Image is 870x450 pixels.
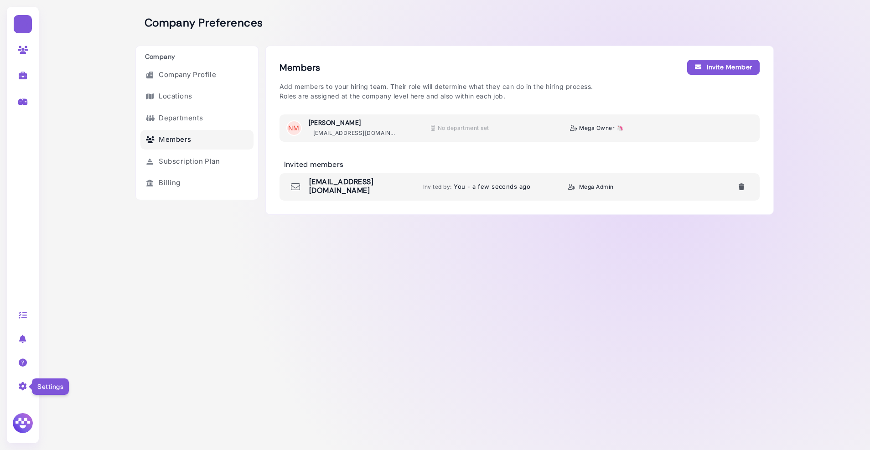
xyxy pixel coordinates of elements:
a: Locations [140,87,254,106]
h3: Invited members [280,160,760,169]
span: Invited by: [423,183,452,190]
a: Departments [140,109,254,128]
h3: [PERSON_NAME] [309,119,400,127]
div: Invite Member [694,62,752,72]
span: - [467,183,470,190]
time: Aug 13, 2025 [472,183,530,190]
a: Billing [140,173,254,193]
h2: Members [280,60,760,75]
a: Subscription Plan [140,152,254,171]
p: Add members to your hiring team. Their role will determine what they can do in the hiring process... [280,82,760,101]
div: Mega Admin [565,182,703,192]
a: Company Profile [140,65,254,85]
h3: Company [140,53,254,61]
h3: [EMAIL_ADDRESS][DOMAIN_NAME] [305,177,419,195]
button: Invite Member [687,60,760,75]
h2: Company Preferences [135,16,263,30]
div: You [423,182,561,191]
img: Megan [11,412,34,434]
p: [EMAIL_ADDRESS][DOMAIN_NAME] [309,129,400,137]
div: Mega Owner 🦄 [567,123,703,133]
span: NM [287,121,301,135]
div: No department set [431,124,558,132]
a: Members [140,130,254,150]
div: Settings [31,378,69,395]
